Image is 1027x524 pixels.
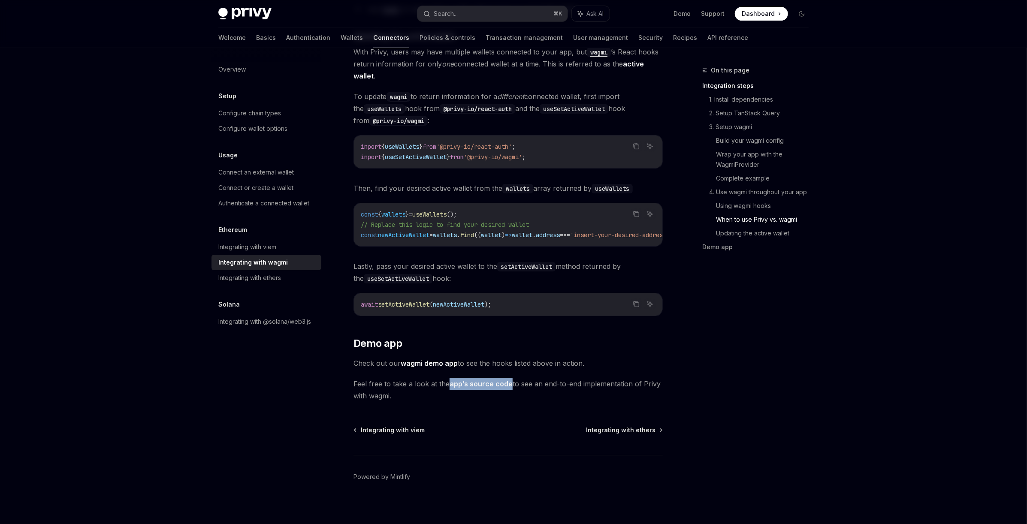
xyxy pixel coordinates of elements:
[497,92,524,101] em: different
[795,7,809,21] button: Toggle dark mode
[631,298,642,310] button: Copy the contents from the code block
[702,79,816,93] a: Integration steps
[218,150,238,160] h5: Usage
[256,27,276,48] a: Basics
[353,337,402,350] span: Demo app
[486,27,563,48] a: Transaction management
[447,211,457,218] span: ();
[440,104,515,113] a: @privy-io/react-auth
[361,143,381,151] span: import
[387,92,411,102] code: wagmi
[387,92,411,101] a: wagmi
[638,27,663,48] a: Security
[532,231,536,239] span: .
[716,199,816,213] a: Using wagmi hooks
[673,27,697,48] a: Recipes
[211,239,321,255] a: Integrating with viem
[211,255,321,270] a: Integrating with wagmi
[405,211,409,218] span: }
[417,6,568,21] button: Search...⌘K
[364,104,405,114] code: useWallets
[586,426,662,434] a: Integrating with ethers
[631,208,642,220] button: Copy the contents from the code block
[512,143,515,151] span: ;
[560,231,570,239] span: ===
[401,359,458,368] a: wagmi demo app
[512,231,532,239] span: wallet
[218,91,236,101] h5: Setup
[631,141,642,152] button: Copy the contents from the code block
[450,379,513,388] a: app’s source code
[423,143,436,151] span: from
[361,221,529,229] span: // Replace this logic to find your desired wallet
[570,231,670,239] span: 'insert-your-desired-address'
[716,226,816,240] a: Updating the active wallet
[536,231,560,239] span: address
[218,273,281,283] div: Integrating with ethers
[419,143,423,151] span: }
[218,108,281,118] div: Configure chain types
[484,301,491,308] span: );
[218,225,247,235] h5: Ethereum
[586,9,604,18] span: Ask AI
[409,211,412,218] span: =
[433,231,457,239] span: wallets
[709,120,816,134] a: 3. Setup wagmi
[369,116,428,125] a: @privy-io/wagmi
[429,231,433,239] span: =
[385,153,447,161] span: useSetActiveWallet
[442,60,454,68] em: one
[361,426,425,434] span: Integrating with viem
[373,27,409,48] a: Connectors
[702,240,816,254] a: Demo app
[573,27,628,48] a: User management
[211,165,321,180] a: Connect an external wallet
[211,180,321,196] a: Connect or create a wallet
[644,208,655,220] button: Ask AI
[587,48,611,57] code: wagmi
[701,9,725,18] a: Support
[341,27,363,48] a: Wallets
[433,301,484,308] span: newActiveWallet
[211,105,321,121] a: Configure chain types
[709,106,816,120] a: 2. Setup TanStack Query
[381,211,405,218] span: wallets
[353,378,663,402] span: Feel free to take a look at the to see an end-to-end implementation of Privy with wagmi.
[218,167,294,178] div: Connect an external wallet
[436,143,512,151] span: '@privy-io/react-auth'
[218,8,272,20] img: dark logo
[218,257,288,268] div: Integrating with wagmi
[361,153,381,161] span: import
[353,46,663,82] span: With Privy, users may have multiple wallets connected to your app, but ’s React hooks return info...
[286,27,330,48] a: Authentication
[450,153,464,161] span: from
[501,231,505,239] span: )
[385,143,419,151] span: useWallets
[434,9,458,19] div: Search...
[716,213,816,226] a: When to use Privy vs. wagmi
[522,153,526,161] span: ;
[742,9,775,18] span: Dashboard
[353,260,663,284] span: Lastly, pass your desired active wallet to the method returned by the hook:
[211,270,321,286] a: Integrating with ethers
[709,93,816,106] a: 1. Install dependencies
[381,153,385,161] span: {
[709,185,816,199] a: 4. Use wagmi throughout your app
[460,231,474,239] span: find
[716,134,816,148] a: Build your wagmi config
[218,64,246,75] div: Overview
[447,153,450,161] span: }
[572,6,610,21] button: Ask AI
[592,184,633,193] code: useWallets
[353,90,663,126] span: To update to return information for a connected wallet, first import the hook from and the hook f...
[429,301,433,308] span: (
[353,182,663,194] span: Then, find your desired active wallet from the array returned by
[644,141,655,152] button: Ask AI
[378,231,429,239] span: newActiveWallet
[457,231,460,239] span: .
[716,172,816,185] a: Complete example
[211,121,321,136] a: Configure wallet options
[505,231,512,239] span: =>
[369,116,428,126] code: @privy-io/wagmi
[218,198,309,208] div: Authenticate a connected wallet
